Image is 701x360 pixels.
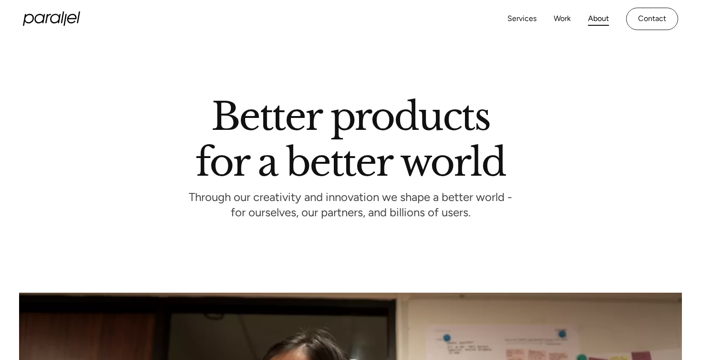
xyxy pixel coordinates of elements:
a: Services [507,12,536,26]
h1: Better products for a better world [196,103,505,176]
a: Contact [626,8,678,30]
a: About [588,12,609,26]
a: Work [554,12,571,26]
p: Through our creativity and innovation we shape a better world - for ourselves, our partners, and ... [189,193,512,219]
a: home [23,11,80,26]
